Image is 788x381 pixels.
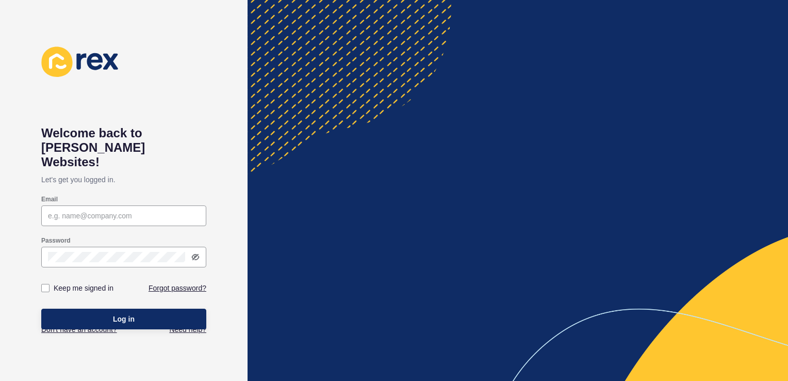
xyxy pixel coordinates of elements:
[113,314,135,324] span: Log in
[54,283,113,293] label: Keep me signed in
[48,211,200,221] input: e.g. name@company.com
[41,309,206,329] button: Log in
[41,195,58,203] label: Email
[41,236,71,245] label: Password
[41,169,206,190] p: Let's get you logged in.
[41,324,117,335] a: Don't have an account?
[149,283,206,293] a: Forgot password?
[41,126,206,169] h1: Welcome back to [PERSON_NAME] Websites!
